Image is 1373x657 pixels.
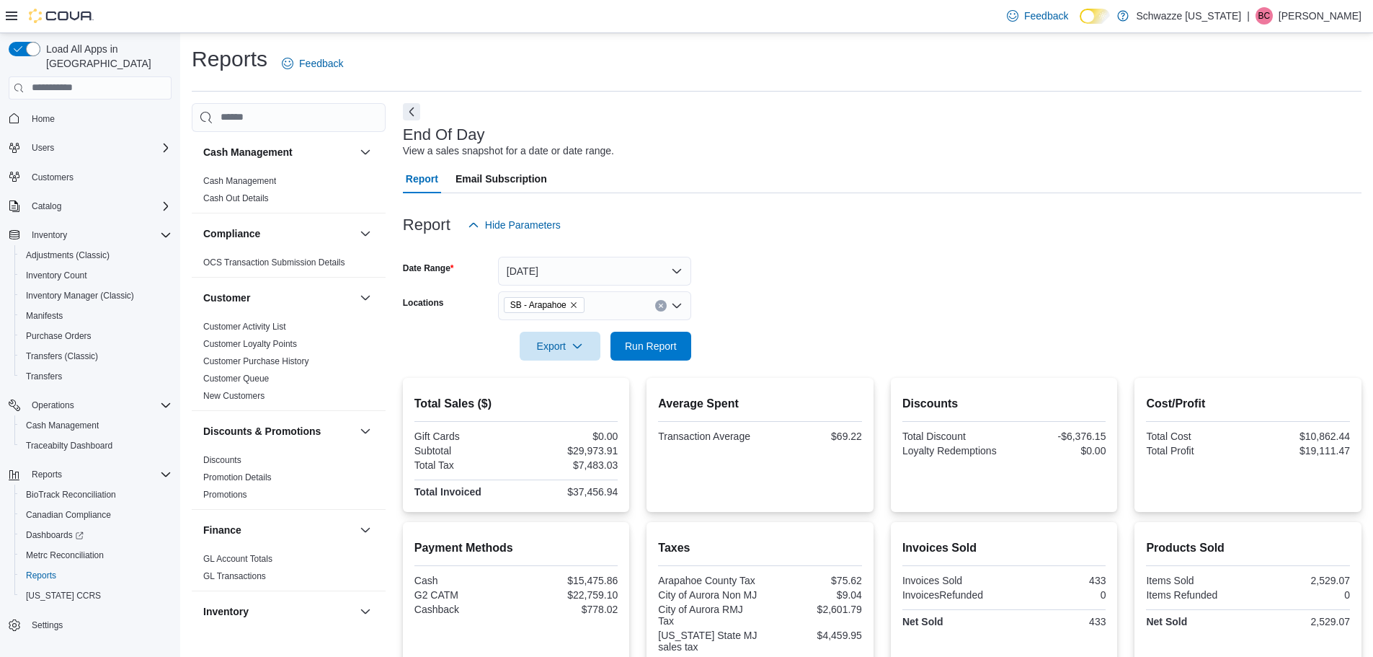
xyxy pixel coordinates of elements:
span: Operations [32,400,74,411]
span: Inventory Manager (Classic) [26,290,134,301]
button: Discounts & Promotions [357,423,374,440]
span: Reports [32,469,62,480]
a: Feedback [276,49,349,78]
span: Reports [26,466,172,483]
a: Metrc Reconciliation [20,547,110,564]
span: Transfers (Classic) [26,350,98,362]
p: [PERSON_NAME] [1279,7,1361,25]
span: Canadian Compliance [26,509,111,521]
div: Total Profit [1146,445,1245,457]
a: GL Account Totals [203,554,272,564]
span: Cash Out Details [203,193,269,204]
button: Reports [3,464,177,485]
a: Dashboards [20,526,89,544]
div: Discounts & Promotions [192,451,386,509]
span: Settings [32,619,63,631]
h2: Taxes [658,539,862,557]
span: Email Subscription [456,164,547,193]
a: BioTrack Reconciliation [20,486,122,503]
div: $15,475.86 [519,575,618,586]
span: Inventory [26,226,172,244]
button: Customer [203,291,354,305]
button: Users [3,138,177,158]
p: | [1247,7,1250,25]
strong: Total Invoiced [414,486,481,498]
a: Purchase Orders [20,327,97,345]
span: Traceabilty Dashboard [26,440,112,451]
a: Adjustments (Classic) [20,247,115,264]
div: $4,459.95 [763,630,862,641]
span: SB - Arapahoe [504,297,585,313]
span: Inventory Count [26,270,87,281]
button: Reports [14,565,177,586]
div: Cash [414,575,513,586]
button: BioTrack Reconciliation [14,485,177,505]
button: Operations [3,395,177,415]
span: Customers [26,168,172,186]
span: Load All Apps in [GEOGRAPHIC_DATA] [40,42,172,71]
span: Hide Parameters [485,218,561,232]
button: Customer [357,289,374,307]
button: Purchase Orders [14,326,177,346]
p: Schwazze [US_STATE] [1136,7,1241,25]
a: Canadian Compliance [20,506,117,524]
span: Washington CCRS [20,587,172,604]
a: New Customers [203,391,265,401]
div: $75.62 [763,575,862,586]
span: SB - Arapahoe [510,298,566,312]
button: Manifests [14,306,177,326]
span: Metrc Reconciliation [26,550,104,561]
span: Promotions [203,489,247,501]
a: Customer Loyalty Points [203,339,297,349]
span: Transfers [20,368,172,385]
span: Customer Queue [203,373,269,384]
button: Open list of options [671,300,683,312]
div: Finance [192,550,386,591]
button: Settings [3,614,177,635]
label: Locations [403,297,444,309]
button: Inventory [26,226,73,244]
h3: Customer [203,291,250,305]
button: Remove SB - Arapahoe from selection in this group [569,301,578,309]
span: Traceabilty Dashboard [20,437,172,454]
div: View a sales snapshot for a date or date range. [403,144,614,159]
span: Operations [26,397,172,414]
button: Inventory Manager (Classic) [14,286,177,306]
button: Inventory Count [14,265,177,286]
div: 433 [1007,616,1106,627]
span: Transfers [26,371,62,382]
button: Compliance [203,226,354,241]
div: $2,601.79 [763,604,862,615]
span: Run Report [625,339,677,353]
a: Home [26,110,61,128]
button: Discounts & Promotions [203,424,354,438]
div: $0.00 [1007,445,1106,457]
span: Users [32,142,54,154]
button: Next [403,103,420,120]
a: Cash Out Details [203,193,269,203]
div: $19,111.47 [1251,445,1350,457]
button: Reports [26,466,68,483]
span: New Customers [203,390,265,402]
span: Users [26,139,172,156]
button: Catalog [3,196,177,216]
span: Reports [20,567,172,584]
h3: Inventory [203,604,249,619]
span: Inventory Count [20,267,172,284]
span: Transfers (Classic) [20,348,172,365]
h3: Finance [203,523,241,537]
span: Export [528,332,592,361]
label: Date Range [403,263,454,274]
span: Inventory Manager (Classic) [20,287,172,304]
button: Operations [26,397,80,414]
div: $9.04 [763,589,862,601]
div: [US_STATE] State MJ sales tax [658,630,757,653]
img: Cova [29,9,94,23]
span: Dashboards [20,526,172,544]
a: Transfers [20,368,68,385]
span: Cash Management [20,417,172,434]
h1: Reports [192,45,267,74]
button: Compliance [357,225,374,242]
span: Manifests [20,307,172,325]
